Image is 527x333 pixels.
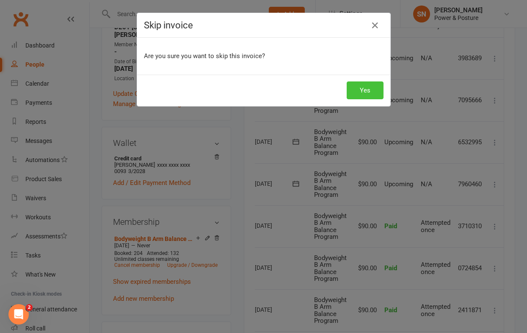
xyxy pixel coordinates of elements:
button: Yes [347,81,384,99]
iframe: Intercom live chat [8,304,29,325]
span: 2 [26,304,33,311]
span: Are you sure you want to skip this invoice? [144,52,265,60]
h4: Skip invoice [144,20,384,31]
button: Close [368,19,382,32]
